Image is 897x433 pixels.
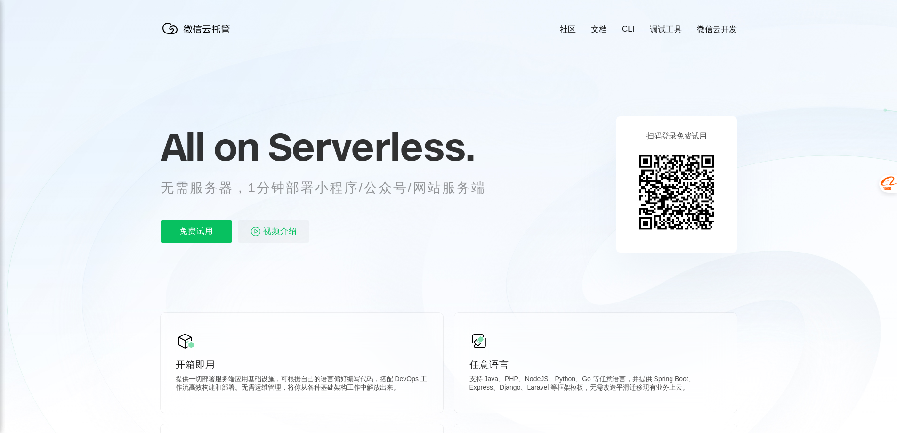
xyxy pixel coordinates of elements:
a: CLI [622,25,634,34]
span: 视频介绍 [263,220,297,243]
p: 无需服务器，1分钟部署小程序/公众号/网站服务端 [161,179,503,197]
p: 免费试用 [161,220,232,243]
a: 微信云开发 [697,24,737,35]
p: 任意语言 [469,358,722,371]
a: 文档 [591,24,607,35]
p: 支持 Java、PHP、NodeJS、Python、Go 等任意语言，并提供 Spring Boot、Express、Django、Laravel 等框架模板，无需改造平滑迁移现有业务上云。 [469,375,722,394]
p: 开箱即用 [176,358,428,371]
a: 微信云托管 [161,31,236,39]
span: Serverless. [268,123,475,170]
p: 扫码登录免费试用 [646,131,707,141]
a: 调试工具 [650,24,682,35]
p: 提供一切部署服务端应用基础设施，可根据自己的语言偏好编写代码，搭配 DevOps 工作流高效构建和部署。无需运维管理，将你从各种基础架构工作中解放出来。 [176,375,428,394]
span: All on [161,123,259,170]
a: 社区 [560,24,576,35]
img: 微信云托管 [161,19,236,38]
img: video_play.svg [250,226,261,237]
